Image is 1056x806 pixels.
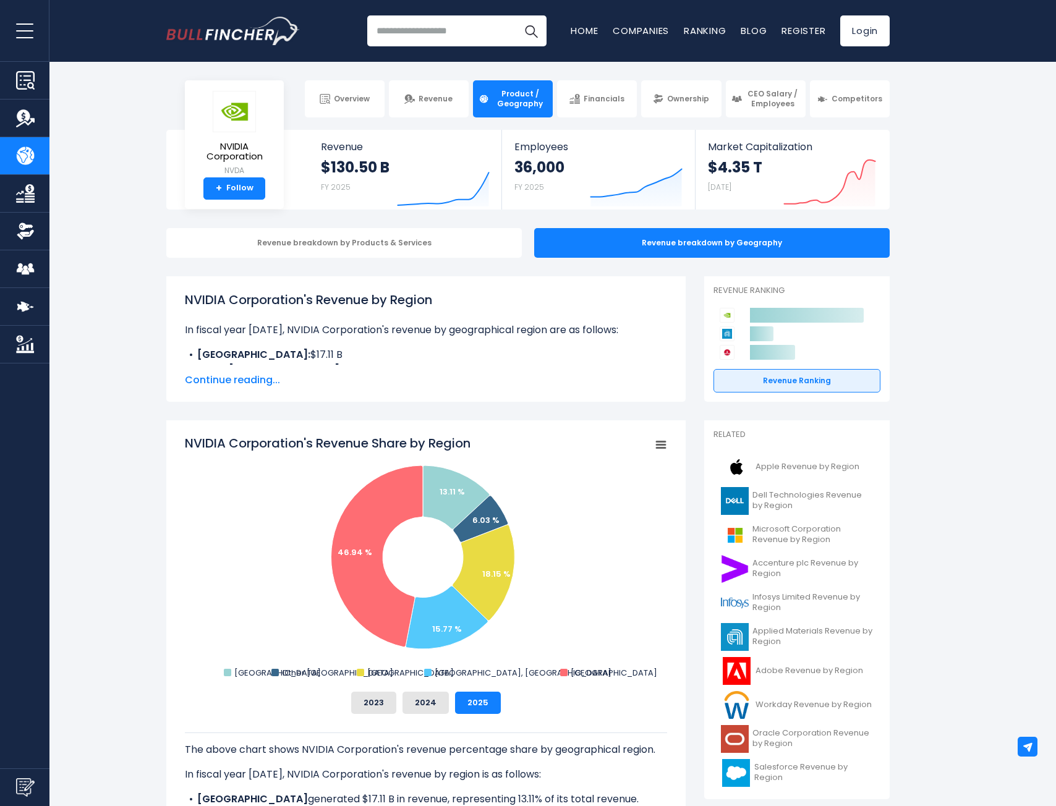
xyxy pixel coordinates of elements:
b: [GEOGRAPHIC_DATA] [197,792,308,806]
img: ACN logo [721,555,749,583]
a: Overview [305,80,385,117]
img: ADBE logo [721,657,752,685]
strong: + [216,183,222,194]
text: [GEOGRAPHIC_DATA] [234,667,321,679]
a: Microsoft Corporation Revenue by Region [713,518,880,552]
a: Ownership [641,80,721,117]
a: CEO Salary / Employees [726,80,806,117]
a: Dell Technologies Revenue by Region [713,484,880,518]
span: Ownership [667,94,709,104]
a: Revenue $130.50 B FY 2025 [309,130,502,210]
img: WDAY logo [721,691,752,719]
span: Accenture plc Revenue by Region [752,558,873,579]
strong: $4.35 T [708,158,762,177]
span: Adobe Revenue by Region [756,666,863,676]
p: In fiscal year [DATE], NVIDIA Corporation's revenue by geographical region are as follows: [185,323,667,337]
a: Salesforce Revenue by Region [713,756,880,790]
button: 2023 [351,692,396,714]
h1: NVIDIA Corporation's Revenue by Region [185,291,667,309]
span: Workday Revenue by Region [756,700,872,710]
b: [GEOGRAPHIC_DATA]: [197,347,310,362]
a: Apple Revenue by Region [713,450,880,484]
p: Revenue Ranking [713,286,880,296]
img: MSFT logo [721,521,749,549]
a: Companies [613,24,669,37]
text: 46.94 % [338,546,372,558]
small: FY 2025 [321,182,351,192]
tspan: NVIDIA Corporation's Revenue Share by Region [185,435,471,452]
a: NVIDIA Corporation NVDA [194,90,275,177]
a: Login [840,15,890,46]
text: 15.77 % [432,623,462,635]
a: Infosys Limited Revenue by Region [713,586,880,620]
a: Ranking [684,24,726,37]
span: Financials [584,94,624,104]
span: Continue reading... [185,373,667,388]
a: Financials [557,80,637,117]
div: Revenue breakdown by Geography [534,228,890,258]
span: NVIDIA Corporation [195,142,274,162]
a: Revenue [389,80,469,117]
a: Home [571,24,598,37]
span: Microsoft Corporation Revenue by Region [752,524,873,545]
small: FY 2025 [514,182,544,192]
div: Revenue breakdown by Products & Services [166,228,522,258]
a: Workday Revenue by Region [713,688,880,722]
svg: NVIDIA Corporation's Revenue Share by Region [185,435,667,682]
img: ORCL logo [721,725,749,753]
small: [DATE] [708,182,731,192]
img: AAPL logo [721,453,752,481]
span: Salesforce Revenue by Region [754,762,873,783]
p: Related [713,430,880,440]
span: Revenue [321,141,490,153]
img: NVIDIA Corporation competitors logo [720,308,735,323]
span: Infosys Limited Revenue by Region [752,592,873,613]
span: Applied Materials Revenue by Region [752,626,873,647]
img: CRM logo [721,759,751,787]
a: Revenue Ranking [713,369,880,392]
a: Blog [741,24,767,37]
text: 13.11 % [440,486,465,498]
a: Go to homepage [166,17,299,45]
span: Product / Geography [493,89,547,108]
a: Product / Geography [473,80,553,117]
a: Applied Materials Revenue by Region [713,620,880,654]
img: INFY logo [721,589,749,617]
span: Revenue [419,94,453,104]
a: Employees 36,000 FY 2025 [502,130,694,210]
img: Bullfincher logo [166,17,300,45]
p: In fiscal year [DATE], NVIDIA Corporation's revenue by region is as follows: [185,767,667,782]
li: $17.11 B [185,347,667,362]
a: Oracle Corporation Revenue by Region [713,722,880,756]
strong: 36,000 [514,158,564,177]
a: Adobe Revenue by Region [713,654,880,688]
text: [GEOGRAPHIC_DATA] [367,667,454,679]
span: Oracle Corporation Revenue by Region [752,728,873,749]
button: 2024 [402,692,449,714]
span: Dell Technologies Revenue by Region [752,490,873,511]
img: Ownership [16,222,35,240]
span: Apple Revenue by Region [756,462,859,472]
text: [GEOGRAPHIC_DATA] [571,667,657,679]
img: Applied Materials competitors logo [720,326,735,341]
text: [GEOGRAPHIC_DATA], [GEOGRAPHIC_DATA] [435,667,611,679]
img: DELL logo [721,487,749,515]
strong: $130.50 B [321,158,390,177]
span: CEO Salary / Employees [746,89,800,108]
span: Employees [514,141,682,153]
span: Market Capitalization [708,141,876,153]
text: Other [GEOGRAPHIC_DATA] [282,667,393,679]
a: Register [781,24,825,37]
a: Accenture plc Revenue by Region [713,552,880,586]
text: 6.03 % [472,514,500,526]
button: 2025 [455,692,501,714]
small: NVDA [195,165,274,176]
b: Other [GEOGRAPHIC_DATA]: [197,362,342,376]
span: Overview [334,94,370,104]
span: Competitors [832,94,882,104]
a: +Follow [203,177,265,200]
a: Market Capitalization $4.35 T [DATE] [696,130,888,210]
a: Competitors [810,80,890,117]
button: Search [516,15,547,46]
img: Broadcom competitors logo [720,345,735,360]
